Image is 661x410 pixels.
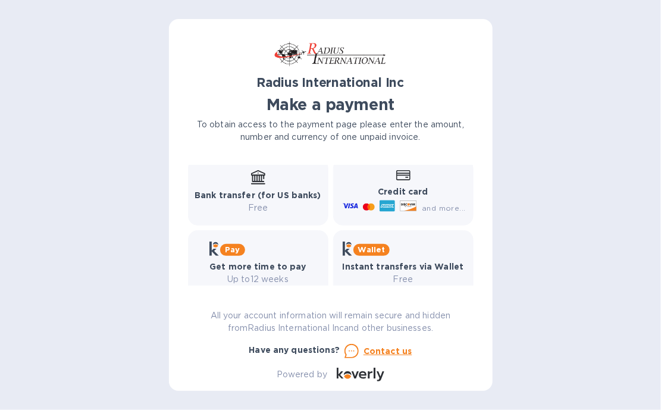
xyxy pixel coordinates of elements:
p: All your account information will remain secure and hidden from Radius International Inc and othe... [188,309,474,334]
h1: Make a payment [188,95,474,114]
b: Credit card [378,187,428,196]
p: Free [195,202,321,214]
p: To obtain access to the payment page please enter the amount, number and currency of one unpaid i... [188,118,474,143]
p: Up to 12 weeks [209,273,306,286]
b: Wallet [358,245,386,254]
span: and more... [422,204,465,212]
b: Instant transfers via Wallet [343,262,464,271]
b: Radius International Inc [257,75,405,90]
b: Get more time to pay [209,262,306,271]
b: Bank transfer (for US banks) [195,190,321,200]
p: Free [343,273,464,286]
b: Pay [225,245,240,254]
u: Contact us [364,346,412,356]
p: Powered by [277,368,327,381]
b: Have any questions? [249,345,340,355]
